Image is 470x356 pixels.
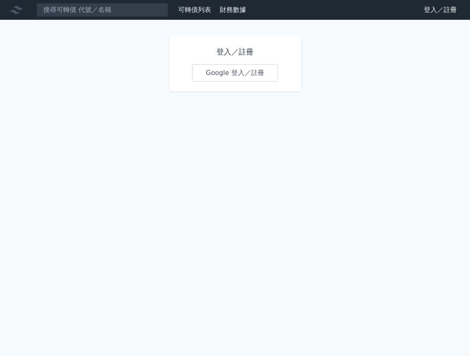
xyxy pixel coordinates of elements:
a: 登入／註冊 [417,3,463,16]
a: Google 登入／註冊 [192,64,278,82]
h1: 登入／註冊 [192,46,278,58]
a: 財務數據 [220,6,246,14]
a: 可轉債列表 [178,6,211,14]
input: 搜尋可轉債 代號／名稱 [36,3,168,17]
